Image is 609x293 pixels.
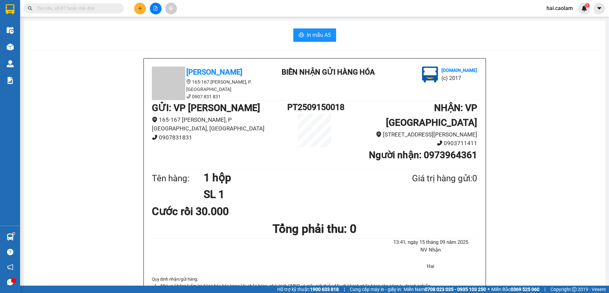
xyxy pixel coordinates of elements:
[152,78,272,93] li: 165-167 [PERSON_NAME], P. [GEOGRAPHIC_DATA]
[293,28,336,42] button: printerIn mẫu A5
[152,133,288,142] li: 0907831831
[153,6,158,11] span: file-add
[422,67,438,83] img: logo.jpg
[572,287,577,292] span: copyright
[310,287,339,292] strong: 1900 633 818
[441,68,477,73] b: [DOMAIN_NAME]
[152,117,158,122] span: environment
[7,264,13,270] span: notification
[134,3,146,14] button: plus
[37,5,116,12] input: Tìm tên, số ĐT hoặc mã đơn
[425,287,486,292] strong: 0708 023 035 - 0935 103 250
[441,74,477,82] li: (c) 2017
[169,6,173,11] span: aim
[384,263,477,271] li: Hai
[186,94,191,99] span: phone
[7,233,14,240] img: warehouse-icon
[344,286,345,293] span: |
[437,140,442,146] span: phone
[384,238,477,247] li: 13:41, ngày 15 tháng 09 năm 2025
[150,3,162,14] button: file-add
[152,93,272,100] li: 0907 831 831
[299,32,304,38] span: printer
[581,5,587,11] img: icon-new-feature
[138,6,142,11] span: plus
[511,287,539,292] strong: 0369 525 060
[152,220,478,238] h1: Tổng phải thu: 0
[277,286,339,293] span: Hỗ trợ kỹ thuật:
[6,4,14,14] img: logo-vxr
[350,286,402,293] span: Cung cấp máy in - giấy in:
[160,283,431,288] i: Nhà xe không kiểm tra hàng hóa bên trong khi nhận hàng, phải trình CMND và giấy giới thiệu đối vớ...
[586,3,588,8] span: 1
[287,101,341,114] h1: PT2509150018
[152,172,204,185] div: Tên hàng:
[7,77,14,84] img: solution-icon
[13,232,15,234] sup: 1
[204,169,380,186] h1: 1 hộp
[307,31,331,39] span: In mẫu A5
[28,6,32,11] span: search
[593,3,605,14] button: caret-down
[7,60,14,67] img: warehouse-icon
[376,131,382,137] span: environment
[488,288,490,291] span: ⚪️
[342,130,478,139] li: [STREET_ADDRESS][PERSON_NAME]
[7,279,13,285] span: message
[491,286,539,293] span: Miền Bắc
[7,27,14,34] img: warehouse-icon
[380,172,477,185] div: Giá trị hàng gửi: 0
[369,150,477,161] b: Người nhận : 0973964361
[165,3,177,14] button: aim
[386,102,477,128] b: NHẬN : VP [GEOGRAPHIC_DATA]
[204,186,380,203] h1: SL 1
[186,79,191,84] span: environment
[404,286,486,293] span: Miền Nam
[152,134,158,140] span: phone
[596,5,602,11] span: caret-down
[152,102,260,113] b: GỬI : VP [PERSON_NAME]
[152,203,259,220] div: Cước rồi 30.000
[541,4,578,12] span: hai.caolam
[342,139,478,148] li: 0903711411
[585,3,590,8] sup: 1
[544,286,545,293] span: |
[152,115,288,133] li: 165-167 [PERSON_NAME], P [GEOGRAPHIC_DATA], [GEOGRAPHIC_DATA]
[384,246,477,254] li: NV Nhận
[7,249,13,255] span: question-circle
[282,68,375,76] b: BIÊN NHẬN GỬI HÀNG HÓA
[186,68,242,76] b: [PERSON_NAME]
[7,43,14,51] img: warehouse-icon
